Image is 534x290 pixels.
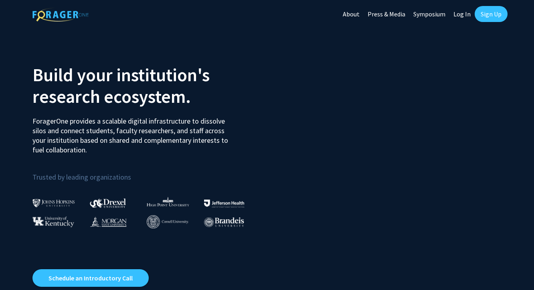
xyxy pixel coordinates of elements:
[90,198,126,208] img: Drexel University
[204,200,244,207] img: Thomas Jefferson University
[475,6,508,22] a: Sign Up
[32,8,89,22] img: ForagerOne Logo
[32,269,149,287] a: Opens in a new tab
[204,217,244,227] img: Brandeis University
[147,215,188,228] img: Cornell University
[32,110,234,155] p: ForagerOne provides a scalable digital infrastructure to dissolve silos and connect students, fac...
[32,199,75,207] img: Johns Hopkins University
[147,197,189,206] img: High Point University
[90,216,127,227] img: Morgan State University
[32,216,74,227] img: University of Kentucky
[32,161,261,183] p: Trusted by leading organizations
[32,64,261,107] h2: Build your institution's research ecosystem.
